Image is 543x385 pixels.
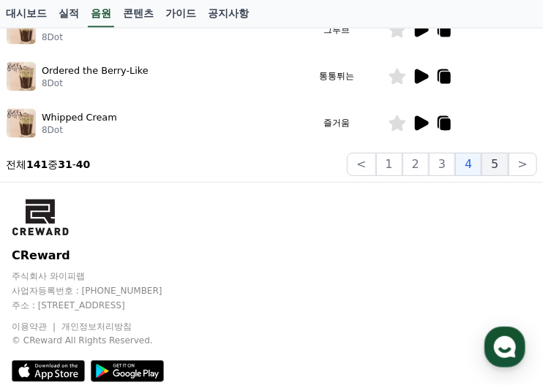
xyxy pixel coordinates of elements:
[12,321,58,332] a: 이용약관
[7,15,36,45] img: music
[7,62,36,91] img: music
[292,100,383,147] td: 즐거움
[20,212,265,247] a: 메시지를 입력하세요.
[455,153,482,176] button: 4
[186,115,268,133] button: 운영시간 보기
[402,153,429,176] button: 2
[12,285,531,297] p: 사업자등록번호 : [PHONE_NUMBER]
[58,159,72,170] strong: 31
[226,286,244,297] span: 설정
[42,125,117,137] p: 8Dot
[509,153,537,176] button: >
[60,155,108,168] div: Creward
[26,159,48,170] strong: 141
[42,64,149,78] p: Ordered the Berry-Like
[7,109,36,138] img: music
[134,286,151,298] span: 대화
[61,321,132,332] a: 개인정보처리방침
[429,153,455,176] button: 3
[76,159,90,170] strong: 40
[347,153,375,176] button: <
[42,31,125,43] p: 8Dot
[12,270,531,282] p: 주식회사 와이피랩
[12,247,531,264] p: CReward
[97,264,189,300] a: 대화
[12,300,531,311] p: 주소 : [STREET_ADDRESS]
[60,168,258,197] div: 네 감사합니다. 서비스에 대해 궁금하신 내용이 있으면 운영시간 상관없이 언제든지 고객센터로 문의주시면 확인하는대로 바로 답변드리겠습니다! 좋은 주말 보내세요 :)
[292,53,383,100] td: 통통튀는
[189,264,281,300] a: 설정
[18,149,268,203] a: Creward3시간 전 네 감사합니다. 서비스에 대해 궁금하신 내용이 있으면 운영시간 상관없이 언제든지 고객센터로 문의주시면 확인하는대로 바로 답변드리겠습니다! 좋은 주말 보...
[42,111,117,125] p: Whipped Cream
[42,78,149,90] p: 8Dot
[192,118,252,131] span: 운영시간 보기
[46,286,55,297] span: 홈
[115,156,149,167] div: 3시간 전
[6,157,90,172] p: 전체 중 -
[31,222,135,237] span: 메시지를 입력하세요.
[4,264,97,300] a: 홈
[292,7,383,53] td: 그루브
[84,253,219,264] span: [DATE] 오전 8:30부터 운영해요
[18,110,103,133] h1: CReward
[376,153,402,176] button: 1
[482,153,508,176] button: 5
